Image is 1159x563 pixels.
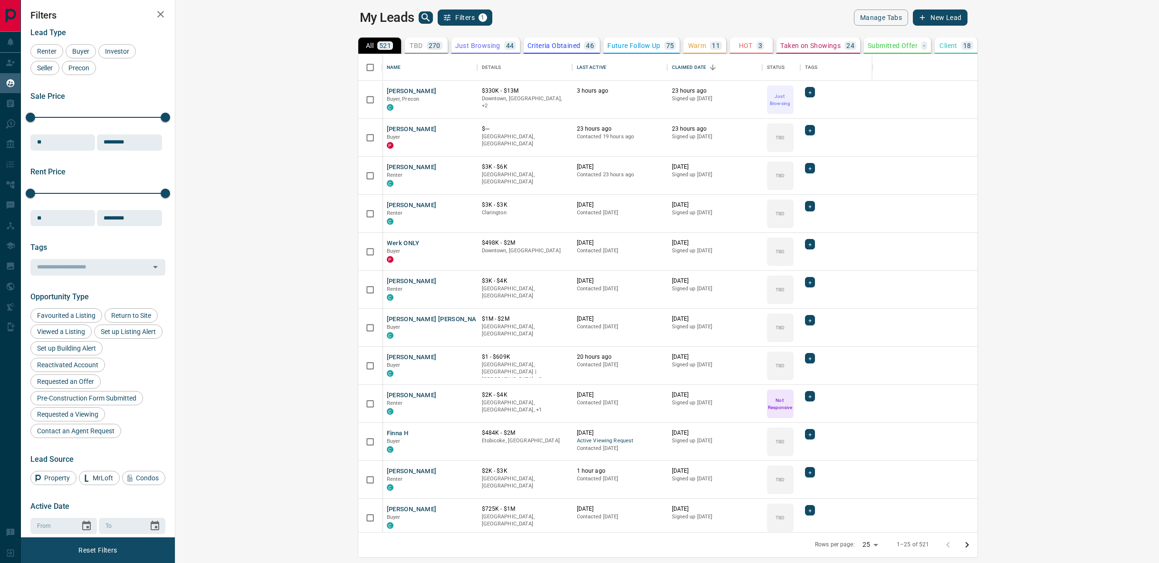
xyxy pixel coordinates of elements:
[808,239,812,249] span: +
[382,54,477,81] div: Name
[672,209,757,217] p: Signed up [DATE]
[387,87,437,96] button: [PERSON_NAME]
[122,471,165,485] div: Condos
[482,475,567,490] p: [GEOGRAPHIC_DATA], [GEOGRAPHIC_DATA]
[577,445,662,452] p: Contacted [DATE]
[30,424,121,438] div: Contact an Agent Request
[577,467,662,475] p: 1 hour ago
[897,541,929,549] p: 1–25 of 521
[667,54,762,81] div: Claimed Date
[387,514,401,520] span: Buyer
[387,104,393,111] div: condos.ca
[577,361,662,369] p: Contacted [DATE]
[607,42,660,49] p: Future Follow Up
[776,286,785,293] p: TBD
[482,201,567,209] p: $3K - $3K
[854,10,908,26] button: Manage Tabs
[506,42,514,49] p: 44
[586,42,594,49] p: 46
[97,328,159,335] span: Set up Listing Alert
[387,429,409,438] button: Finna H
[482,277,567,285] p: $3K - $4K
[482,467,567,475] p: $2K - $3K
[739,42,753,49] p: HOT
[672,95,757,103] p: Signed up [DATE]
[360,10,414,25] h1: My Leads
[482,513,567,528] p: [GEOGRAPHIC_DATA], [GEOGRAPHIC_DATA]
[767,54,785,81] div: Status
[410,42,422,49] p: TBD
[666,42,674,49] p: 75
[34,344,99,352] span: Set up Building Alert
[34,378,97,385] span: Requested an Offer
[482,133,567,148] p: [GEOGRAPHIC_DATA], [GEOGRAPHIC_DATA]
[429,42,441,49] p: 270
[577,391,662,399] p: [DATE]
[808,468,812,477] span: +
[577,209,662,217] p: Contacted [DATE]
[30,455,74,464] span: Lead Source
[808,353,812,363] span: +
[387,438,401,444] span: Buyer
[672,399,757,407] p: Signed up [DATE]
[149,260,162,274] button: Open
[808,163,812,173] span: +
[963,42,971,49] p: 18
[776,362,785,369] p: TBD
[776,476,785,483] p: TBD
[41,474,73,482] span: Property
[577,475,662,483] p: Contacted [DATE]
[72,542,123,558] button: Reset Filters
[672,54,707,81] div: Claimed Date
[482,429,567,437] p: $484K - $2M
[672,505,757,513] p: [DATE]
[387,467,437,476] button: [PERSON_NAME]
[859,538,881,552] div: 25
[577,87,662,95] p: 3 hours ago
[939,42,957,49] p: Client
[387,294,393,301] div: condos.ca
[387,332,393,339] div: condos.ca
[780,42,841,49] p: Taken on Showings
[808,506,812,515] span: +
[98,44,136,58] div: Investor
[808,277,812,287] span: +
[482,87,567,95] p: $330K - $13M
[387,476,403,482] span: Renter
[805,315,815,325] div: +
[30,44,63,58] div: Renter
[66,44,96,58] div: Buyer
[758,42,762,49] p: 3
[846,42,854,49] p: 24
[387,522,393,529] div: condos.ca
[387,201,437,210] button: [PERSON_NAME]
[482,163,567,171] p: $3K - $6K
[672,315,757,323] p: [DATE]
[805,429,815,439] div: +
[768,397,793,411] p: Not Responsive
[387,134,401,140] span: Buyer
[477,54,572,81] div: Details
[805,505,815,515] div: +
[30,10,165,21] h2: Filters
[482,171,567,186] p: [GEOGRAPHIC_DATA], [GEOGRAPHIC_DATA]
[30,292,89,301] span: Opportunity Type
[482,54,501,81] div: Details
[688,42,707,49] p: Warm
[34,410,102,418] span: Requested a Viewing
[482,247,567,255] p: Downtown, [GEOGRAPHIC_DATA]
[34,328,88,335] span: Viewed a Listing
[145,516,164,535] button: Choose date
[30,407,105,421] div: Requested a Viewing
[387,172,403,178] span: Renter
[706,61,719,74] button: Sort
[805,391,815,401] div: +
[482,285,567,300] p: [GEOGRAPHIC_DATA], [GEOGRAPHIC_DATA]
[102,48,133,55] span: Investor
[572,54,667,81] div: Last Active
[776,438,785,445] p: TBD
[30,502,69,511] span: Active Date
[762,54,800,81] div: Status
[482,95,567,110] p: East End, Toronto
[387,408,393,415] div: condos.ca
